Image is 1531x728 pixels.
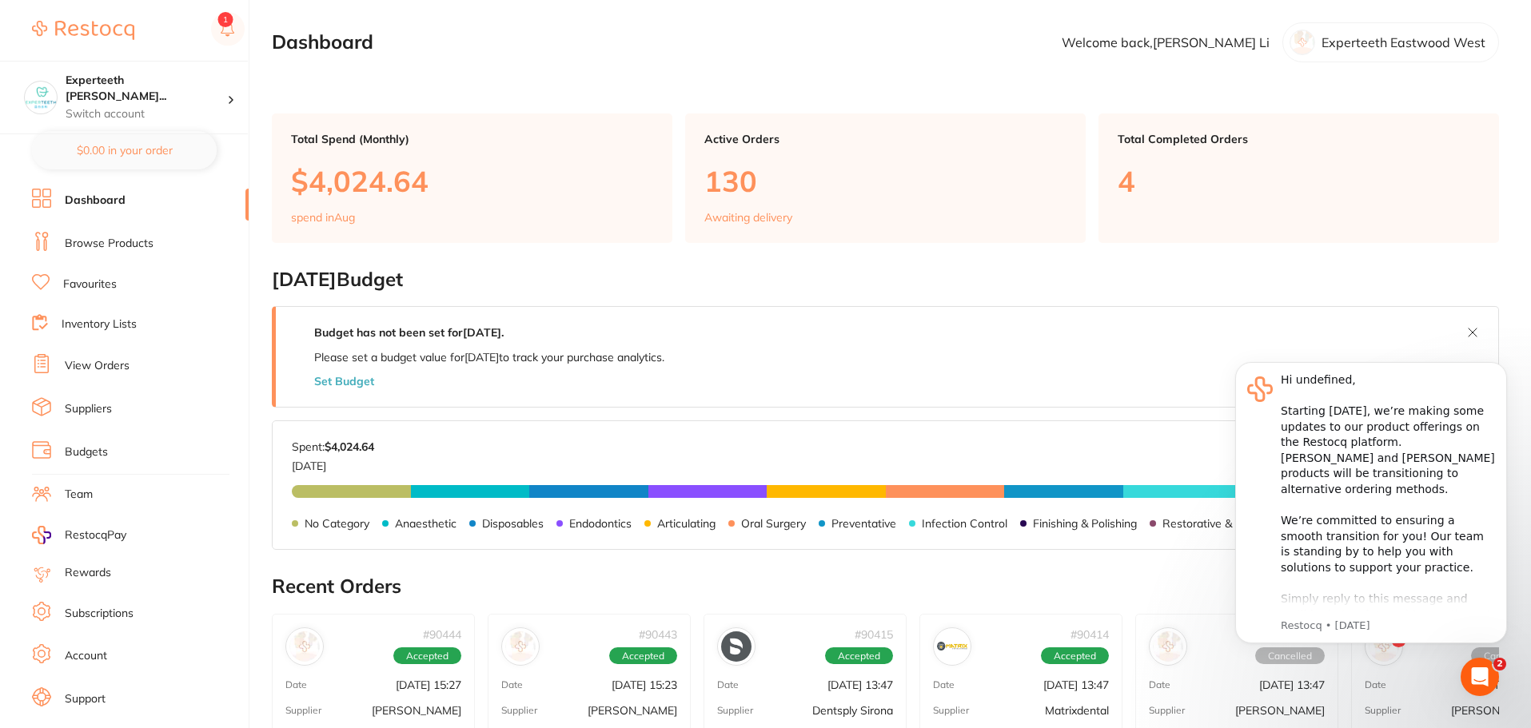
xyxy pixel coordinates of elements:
[1043,678,1109,691] p: [DATE] 13:47
[32,526,51,544] img: RestocqPay
[65,236,153,252] a: Browse Products
[25,82,57,113] img: Experteeth Eastwood West
[704,165,1067,197] p: 130
[1033,517,1137,530] p: Finishing & Polishing
[933,679,955,690] p: Date
[395,517,457,530] p: Anaesthetic
[933,705,969,716] p: Supplier
[63,276,117,292] a: Favourites
[1045,704,1109,717] p: Matrixdental
[639,628,677,641] p: # 90443
[396,678,461,691] p: [DATE] 15:27
[292,453,374,472] p: [DATE]
[717,705,753,716] p: Supplier
[501,679,523,690] p: Date
[609,647,677,665] span: Accepted
[1153,631,1183,662] img: Henry Schein Halas
[65,358,130,374] a: View Orders
[812,704,893,717] p: Dentsply Sirona
[588,704,677,717] p: [PERSON_NAME]
[1235,704,1325,717] p: [PERSON_NAME]
[70,34,284,410] div: Hi undefined, ​ Starting [DATE], we’re making some updates to our product offerings on the Restoc...
[1365,679,1386,690] p: Date
[1149,705,1185,716] p: Supplier
[505,631,536,662] img: Adam Dental
[1461,658,1499,696] iframe: Intercom live chat
[292,440,374,453] p: Spent:
[704,133,1067,145] p: Active Orders
[65,193,126,209] a: Dashboard
[65,565,111,581] a: Rewards
[32,21,134,40] img: Restocq Logo
[65,444,108,460] a: Budgets
[65,401,112,417] a: Suppliers
[272,31,373,54] h2: Dashboard
[65,648,107,664] a: Account
[721,631,752,662] img: Dentsply Sirona
[1098,113,1499,243] a: Total Completed Orders4
[612,678,677,691] p: [DATE] 15:23
[922,517,1007,530] p: Infection Control
[827,678,893,691] p: [DATE] 13:47
[291,133,653,145] p: Total Spend (Monthly)
[1259,678,1325,691] p: [DATE] 13:47
[305,517,369,530] p: No Category
[66,106,227,122] p: Switch account
[314,351,664,364] p: Please set a budget value for [DATE] to track your purchase analytics.
[569,517,632,530] p: Endodontics
[272,575,1499,598] h2: Recent Orders
[372,704,461,717] p: [PERSON_NAME]
[831,517,896,530] p: Preventative
[314,325,504,340] strong: Budget has not been set for [DATE] .
[1149,679,1170,690] p: Date
[70,280,284,295] p: Message from Restocq, sent 5d ago
[65,606,134,622] a: Subscriptions
[423,628,461,641] p: # 90444
[272,113,672,243] a: Total Spend (Monthly)$4,024.64spend inAug
[1071,628,1109,641] p: # 90414
[32,12,134,49] a: Restocq Logo
[741,517,806,530] p: Oral Surgery
[314,375,374,388] button: Set Budget
[1062,35,1270,50] p: Welcome back, [PERSON_NAME] Li
[855,628,893,641] p: # 90415
[289,631,320,662] img: Henry Schein Halas
[1041,647,1109,665] span: Accepted
[65,527,126,543] span: RestocqPay
[62,316,137,332] a: Inventory Lists
[1365,705,1401,716] p: Supplier
[482,517,544,530] p: Disposables
[704,211,792,224] p: Awaiting delivery
[32,131,217,169] button: $0.00 in your order
[657,517,716,530] p: Articulating
[825,647,893,665] span: Accepted
[501,705,537,716] p: Supplier
[393,647,461,665] span: Accepted
[1211,338,1531,685] iframe: Intercom notifications message
[285,705,321,716] p: Supplier
[325,440,374,454] strong: $4,024.64
[685,113,1086,243] a: Active Orders130Awaiting delivery
[65,691,106,707] a: Support
[1322,35,1485,50] p: Experteeth Eastwood West
[32,526,126,544] a: RestocqPay
[1162,517,1283,530] p: Restorative & Cosmetic
[937,631,967,662] img: Matrixdental
[291,165,653,197] p: $4,024.64
[1118,165,1480,197] p: 4
[285,679,307,690] p: Date
[291,211,355,224] p: spend in Aug
[66,73,227,104] h4: Experteeth Eastwood West
[65,487,93,503] a: Team
[717,679,739,690] p: Date
[1118,133,1480,145] p: Total Completed Orders
[1493,658,1506,670] span: 2
[272,269,1499,291] h2: [DATE] Budget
